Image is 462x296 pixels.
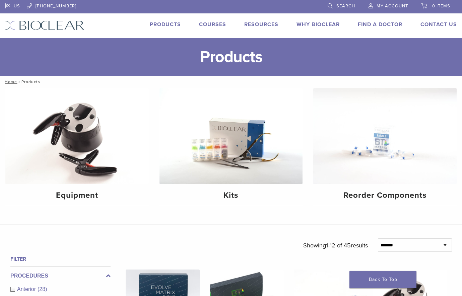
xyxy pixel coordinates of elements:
span: Anterior [17,286,38,292]
a: Home [3,79,17,84]
a: Why Bioclear [296,21,340,28]
label: Procedures [10,272,111,280]
a: Find A Doctor [358,21,402,28]
h4: Equipment [11,189,143,201]
span: (28) [38,286,47,292]
img: Kits [159,88,303,184]
a: Courses [199,21,226,28]
span: 1-12 of 45 [326,242,351,249]
h4: Kits [165,189,298,201]
span: My Account [377,3,408,9]
img: Bioclear [5,20,84,30]
img: Reorder Components [313,88,457,184]
p: Showing results [303,238,368,252]
a: Reorder Components [313,88,457,205]
h4: Reorder Components [319,189,451,201]
span: 0 items [432,3,450,9]
a: Kits [159,88,303,205]
h4: Filter [10,255,111,263]
a: Back To Top [349,271,416,288]
span: Search [336,3,355,9]
img: Equipment [5,88,149,184]
a: Contact Us [420,21,457,28]
a: Equipment [5,88,149,205]
a: Products [150,21,181,28]
a: Resources [244,21,278,28]
span: / [17,80,21,83]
